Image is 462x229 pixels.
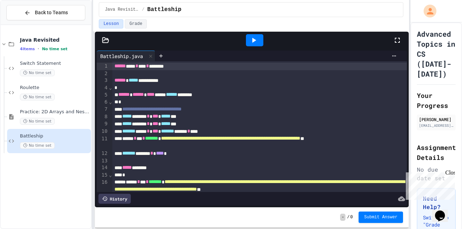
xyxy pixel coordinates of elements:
[364,214,398,220] span: Submit Answer
[97,52,146,60] div: Battleship.java
[97,51,155,61] div: Battleship.java
[142,7,144,12] span: /
[20,85,90,91] span: Roulette
[97,157,108,165] div: 13
[125,19,147,28] button: Grade
[97,99,108,106] div: 6
[42,47,68,51] span: No time set
[20,47,35,51] span: 4 items
[108,172,112,178] span: Fold line
[20,61,90,67] span: Switch Statement
[359,212,403,223] button: Submit Answer
[98,194,131,204] div: History
[20,133,90,139] span: Battleship
[417,165,456,182] div: No due date set
[97,164,108,172] div: 14
[417,142,456,162] h2: Assignment Details
[97,70,108,77] div: 2
[108,85,112,90] span: Fold line
[6,5,85,20] button: Back to Teams
[97,84,108,92] div: 4
[20,69,55,76] span: No time set
[340,214,345,221] span: -
[35,9,68,16] span: Back to Teams
[20,109,90,115] span: Practice: 2D Arrays and Nested for Loops
[97,172,108,179] div: 15
[347,214,349,220] span: /
[97,92,108,99] div: 5
[20,142,55,149] span: No time set
[432,201,455,222] iframe: chat widget
[108,99,112,105] span: Fold line
[417,90,456,110] h2: Your Progress
[403,170,455,200] iframe: chat widget
[20,118,55,125] span: No time set
[97,77,108,84] div: 3
[423,194,450,211] h3: Need Help?
[419,116,453,123] div: [PERSON_NAME]
[147,5,181,14] span: Battleship
[416,3,438,19] div: My Account
[97,179,108,201] div: 16
[97,135,108,150] div: 11
[99,19,123,28] button: Lesson
[350,214,353,220] span: 0
[38,46,39,52] span: •
[97,120,108,128] div: 9
[97,150,108,157] div: 12
[419,123,453,128] div: [EMAIL_ADDRESS][DOMAIN_NAME]
[97,106,108,113] div: 7
[20,94,55,100] span: No time set
[97,113,108,121] div: 8
[20,37,90,43] span: Java Revisited
[97,63,108,70] div: 1
[105,7,139,12] span: Java Revisited
[417,29,456,79] h1: Advanced Topics in CS ([DATE]- [DATE])
[3,3,49,45] div: Chat with us now!Close
[97,128,108,135] div: 10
